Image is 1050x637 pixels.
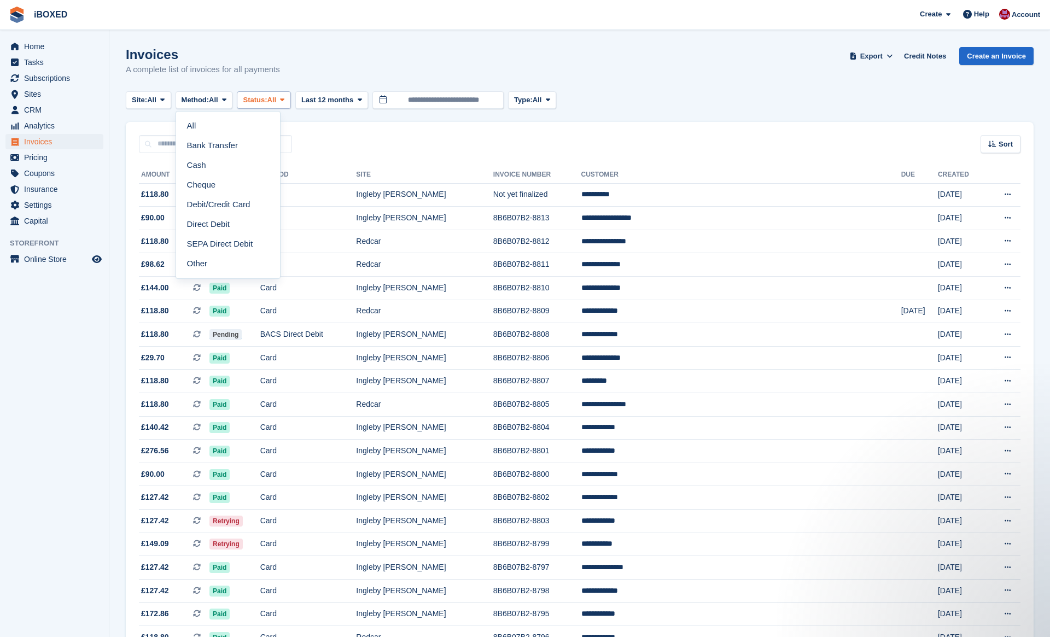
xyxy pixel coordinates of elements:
[209,516,243,527] span: Retrying
[260,277,357,300] td: Card
[356,486,493,510] td: Ingleby [PERSON_NAME]
[24,102,90,118] span: CRM
[260,230,357,253] td: Card
[356,183,493,207] td: Ingleby [PERSON_NAME]
[141,259,165,270] span: £98.62
[493,207,581,230] td: 8B6B07B2-8813
[209,609,230,620] span: Paid
[938,416,985,440] td: [DATE]
[24,39,90,54] span: Home
[24,86,90,102] span: Sites
[295,91,368,109] button: Last 12 months
[260,579,357,603] td: Card
[209,562,230,573] span: Paid
[141,305,169,317] span: £118.80
[180,254,276,274] a: Other
[30,5,72,24] a: iBOXED
[24,134,90,149] span: Invoices
[493,346,581,370] td: 8B6B07B2-8806
[533,95,542,106] span: All
[938,579,985,603] td: [DATE]
[974,9,989,20] span: Help
[5,86,103,102] a: menu
[209,376,230,387] span: Paid
[260,183,357,207] td: Card
[493,440,581,463] td: 8B6B07B2-8801
[938,323,985,347] td: [DATE]
[209,586,230,597] span: Paid
[581,166,901,184] th: Customer
[209,492,230,503] span: Paid
[260,463,357,486] td: Card
[141,329,169,340] span: £118.80
[260,393,357,417] td: Card
[493,370,581,393] td: 8B6B07B2-8807
[493,323,581,347] td: 8B6B07B2-8808
[176,91,233,109] button: Method: All
[493,579,581,603] td: 8B6B07B2-8798
[126,47,280,62] h1: Invoices
[180,175,276,195] a: Cheque
[260,603,357,626] td: Card
[5,150,103,165] a: menu
[141,492,169,503] span: £127.42
[5,197,103,213] a: menu
[260,300,357,323] td: Card
[141,562,169,573] span: £127.42
[5,252,103,267] a: menu
[141,445,169,457] span: £276.56
[356,277,493,300] td: Ingleby [PERSON_NAME]
[5,213,103,229] a: menu
[260,416,357,440] td: Card
[260,346,357,370] td: Card
[209,399,230,410] span: Paid
[141,282,169,294] span: £144.00
[938,370,985,393] td: [DATE]
[356,510,493,533] td: Ingleby [PERSON_NAME]
[356,533,493,556] td: Ingleby [PERSON_NAME]
[938,556,985,580] td: [DATE]
[356,166,493,184] th: Site
[260,556,357,580] td: Card
[260,486,357,510] td: Card
[356,346,493,370] td: Ingleby [PERSON_NAME]
[237,91,290,109] button: Status: All
[356,463,493,486] td: Ingleby [PERSON_NAME]
[860,51,883,62] span: Export
[209,353,230,364] span: Paid
[847,47,895,65] button: Export
[5,166,103,181] a: menu
[938,230,985,253] td: [DATE]
[141,515,169,527] span: £127.42
[209,446,230,457] span: Paid
[180,116,276,136] a: All
[209,95,218,106] span: All
[141,352,165,364] span: £29.70
[356,393,493,417] td: Redcar
[182,95,209,106] span: Method:
[209,306,230,317] span: Paid
[132,95,147,106] span: Site:
[141,538,169,550] span: £149.09
[5,118,103,133] a: menu
[141,189,169,200] span: £118.80
[959,47,1034,65] a: Create an Invoice
[260,533,357,556] td: Card
[243,95,267,106] span: Status:
[356,230,493,253] td: Redcar
[260,166,357,184] th: Method
[5,102,103,118] a: menu
[180,235,276,254] a: SEPA Direct Debit
[24,55,90,70] span: Tasks
[493,556,581,580] td: 8B6B07B2-8797
[1012,9,1040,20] span: Account
[493,533,581,556] td: 8B6B07B2-8799
[24,71,90,86] span: Subscriptions
[147,95,156,106] span: All
[180,195,276,214] a: Debit/Credit Card
[493,183,581,207] td: Not yet finalized
[356,440,493,463] td: Ingleby [PERSON_NAME]
[24,150,90,165] span: Pricing
[209,539,243,550] span: Retrying
[938,346,985,370] td: [DATE]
